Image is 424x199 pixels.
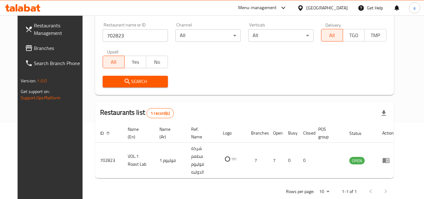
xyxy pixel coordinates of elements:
[100,108,174,118] h2: Restaurants list
[20,56,89,71] a: Search Branch Phone
[376,106,391,121] div: Export file
[223,151,239,167] img: VOL.1 Roast Lab
[100,130,112,137] span: ID
[324,31,341,40] span: All
[186,143,218,178] td: شركة مطعم فوليوم الدوليه
[105,58,122,67] span: All
[218,124,246,143] th: Logo
[37,77,47,85] span: 1.0.0
[343,29,365,41] button: TGO
[349,157,365,164] span: OPEN
[127,58,144,67] span: Yes
[20,41,89,56] a: Branches
[108,78,163,86] span: Search
[364,29,386,41] button: TMP
[367,31,384,40] span: TMP
[34,22,83,37] span: Restaurants Management
[103,76,168,87] button: Search
[342,188,357,196] p: 1-1 of 1
[298,143,313,178] td: 0
[103,29,168,42] input: Search for restaurant name or ID..
[147,110,174,116] span: 1 record(s)
[283,143,298,178] td: 0
[149,58,165,67] span: No
[413,4,416,11] span: a
[246,124,268,143] th: Branches
[103,8,386,17] h2: Restaurant search
[103,56,125,68] button: All
[159,125,179,141] span: Name (Ar)
[238,4,277,12] div: Menu-management
[21,77,36,85] span: Version:
[382,157,394,164] div: Menu
[34,44,83,52] span: Branches
[175,29,241,42] div: All
[306,4,348,11] div: [GEOGRAPHIC_DATA]
[21,94,61,102] a: Support.OpsPlatform
[21,87,50,96] span: Get support on:
[349,130,370,137] span: Status
[95,143,123,178] td: 702823
[286,188,314,196] p: Rows per page:
[317,187,332,196] div: Rows per page:
[124,56,146,68] button: Yes
[128,125,147,141] span: Name (En)
[20,18,89,41] a: Restaurants Management
[346,31,362,40] span: TGO
[123,143,154,178] td: VOL.1 Roast Lab
[377,124,399,143] th: Action
[146,56,168,68] button: No
[321,29,343,41] button: All
[107,49,119,54] label: Upsell
[283,124,298,143] th: Busy
[246,143,268,178] td: 7
[191,125,210,141] span: Ref. Name
[268,124,283,143] th: Open
[318,125,337,141] span: POS group
[325,23,341,27] label: Delivery
[34,59,83,67] span: Search Branch Phone
[268,143,283,178] td: 7
[154,143,186,178] td: فوليوم 1
[298,124,313,143] th: Closed
[95,124,399,178] table: enhanced table
[147,108,174,118] div: Total records count
[248,29,314,42] div: All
